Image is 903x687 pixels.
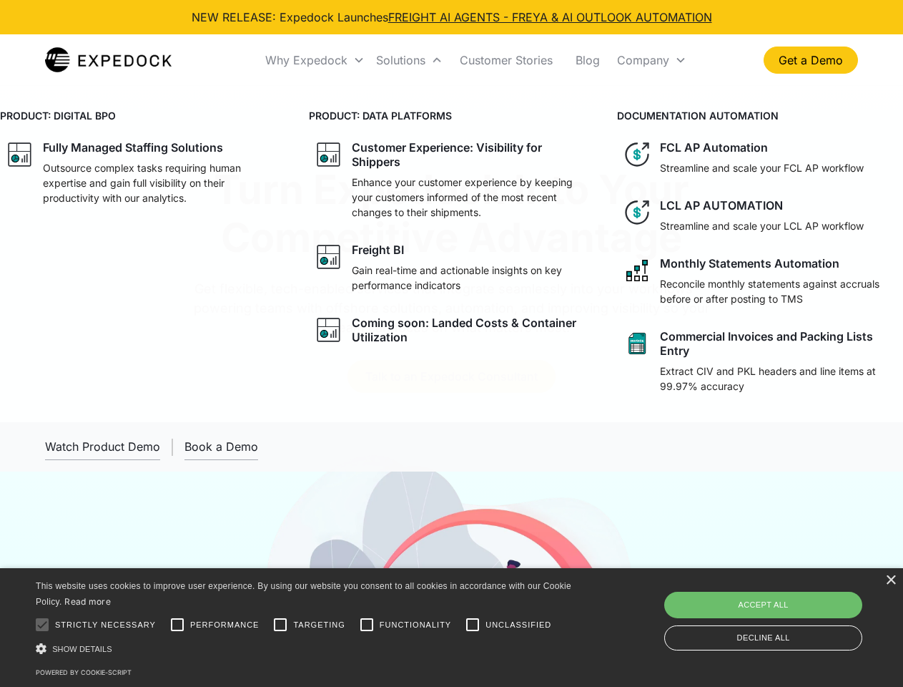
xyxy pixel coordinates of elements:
[36,581,571,608] span: This website uses cookies to improve user experience. By using our website you consent to all coo...
[265,53,347,67] div: Why Expedock
[623,140,651,169] img: dollar icon
[190,619,260,631] span: Performance
[617,323,903,399] a: sheet iconCommercial Invoices and Packing Lists EntryExtract CIV and PKL headers and line items a...
[45,46,172,74] img: Expedock Logo
[388,10,712,24] a: FREIGHT AI AGENTS - FREYA & AI OUTLOOK AUTOMATION
[6,140,34,169] img: graph icon
[617,193,903,239] a: dollar iconLCL AP AUTOMATIONStreamline and scale your LCL AP workflow
[64,596,111,607] a: Read more
[623,329,651,358] img: sheet icon
[352,140,589,169] div: Customer Experience: Visibility for Shippers
[43,160,280,205] p: Outsource complex tasks requiring human expertise and gain full visibility on their productivity ...
[36,668,132,676] a: Powered by cookie-script
[352,316,589,344] div: Coming soon: Landed Costs & Container Utilization
[660,256,839,271] div: Monthly Statements Automation
[660,218,864,233] p: Streamline and scale your LCL AP workflow
[352,243,404,257] div: Freight BI
[617,108,903,123] h4: DOCUMENTATION AUTOMATION
[315,140,343,169] img: graph icon
[192,9,712,26] div: NEW RELEASE: Expedock Launches
[564,36,611,84] a: Blog
[352,263,589,293] p: Gain real-time and actionable insights on key performance indicators
[184,439,258,454] div: Book a Demo
[309,237,595,298] a: graph iconFreight BIGain real-time and actionable insights on key performance indicators
[309,108,595,123] h4: PRODUCT: DATA PLATFORMS
[617,135,903,181] a: dollar iconFCL AP AutomationStreamline and scale your FCL AP workflow
[45,46,172,74] a: home
[660,276,897,306] p: Reconcile monthly statements against accruals before or after posting to TMS
[623,198,651,227] img: dollar icon
[52,645,112,653] span: Show details
[43,140,223,155] div: Fully Managed Staffing Solutions
[448,36,564,84] a: Customer Stories
[36,641,576,656] div: Show details
[660,329,897,358] div: Commercial Invoices and Packing Lists Entry
[660,140,768,155] div: FCL AP Automation
[611,36,692,84] div: Company
[315,243,343,271] img: graph icon
[623,256,651,285] img: network like icon
[617,250,903,312] a: network like iconMonthly Statements AutomationReconcile monthly statements against accruals befor...
[376,53,425,67] div: Solutions
[55,619,156,631] span: Strictly necessary
[315,316,343,344] img: graph icon
[485,619,551,631] span: Unclassified
[660,364,897,394] p: Extract CIV and PKL headers and line items at 99.97% accuracy
[309,310,595,350] a: graph iconComing soon: Landed Costs & Container Utilization
[764,47,858,74] a: Get a Demo
[184,434,258,460] a: Book a Demo
[309,135,595,225] a: graph iconCustomer Experience: Visibility for ShippersEnhance your customer experience by keeping...
[660,160,864,175] p: Streamline and scale your FCL AP workflow
[617,53,669,67] div: Company
[352,175,589,220] p: Enhance your customer experience by keeping your customers informed of the most recent changes to...
[45,434,160,460] a: open lightbox
[260,36,370,84] div: Why Expedock
[370,36,448,84] div: Solutions
[660,198,783,213] div: LCL AP AUTOMATION
[45,439,160,454] div: Watch Product Demo
[380,619,451,631] span: Functionality
[293,619,345,631] span: Targeting
[665,532,903,687] iframe: Chat Widget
